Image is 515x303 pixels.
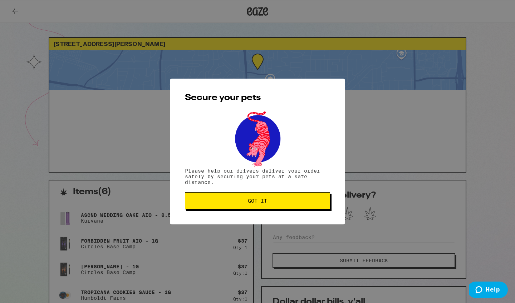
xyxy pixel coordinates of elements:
span: Got it [248,198,267,203]
h2: Secure your pets [185,94,330,102]
iframe: Opens a widget where you can find more information [469,282,508,299]
img: pets [228,109,287,168]
button: Got it [185,192,330,209]
p: Please help our drivers deliver your order safely by securing your pets at a safe distance. [185,168,330,185]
